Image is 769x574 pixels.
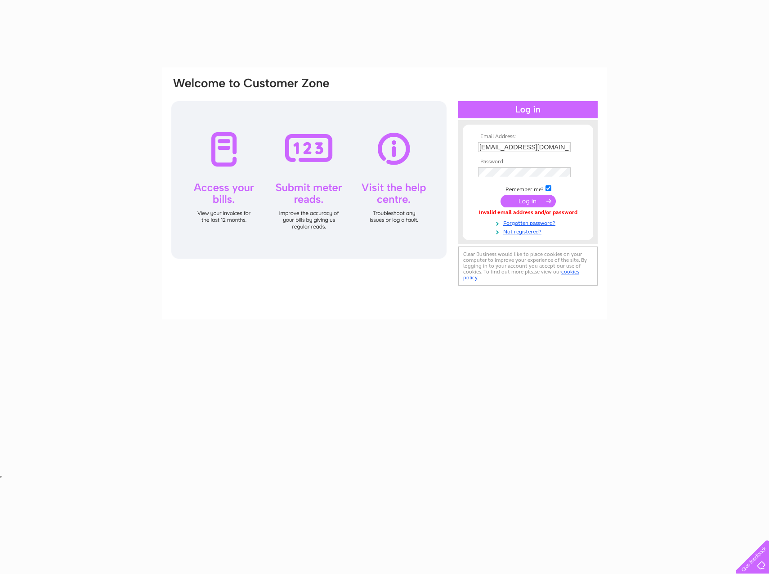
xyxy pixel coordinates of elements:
a: cookies policy [463,269,579,281]
th: Email Address: [476,134,580,140]
a: Forgotten password? [478,218,580,227]
div: Clear Business would like to place cookies on your computer to improve your experience of the sit... [458,247,598,286]
td: Remember me? [476,184,580,193]
input: Submit [501,195,556,207]
th: Password: [476,159,580,165]
div: Invalid email address and/or password [478,210,578,216]
a: Not registered? [478,227,580,235]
